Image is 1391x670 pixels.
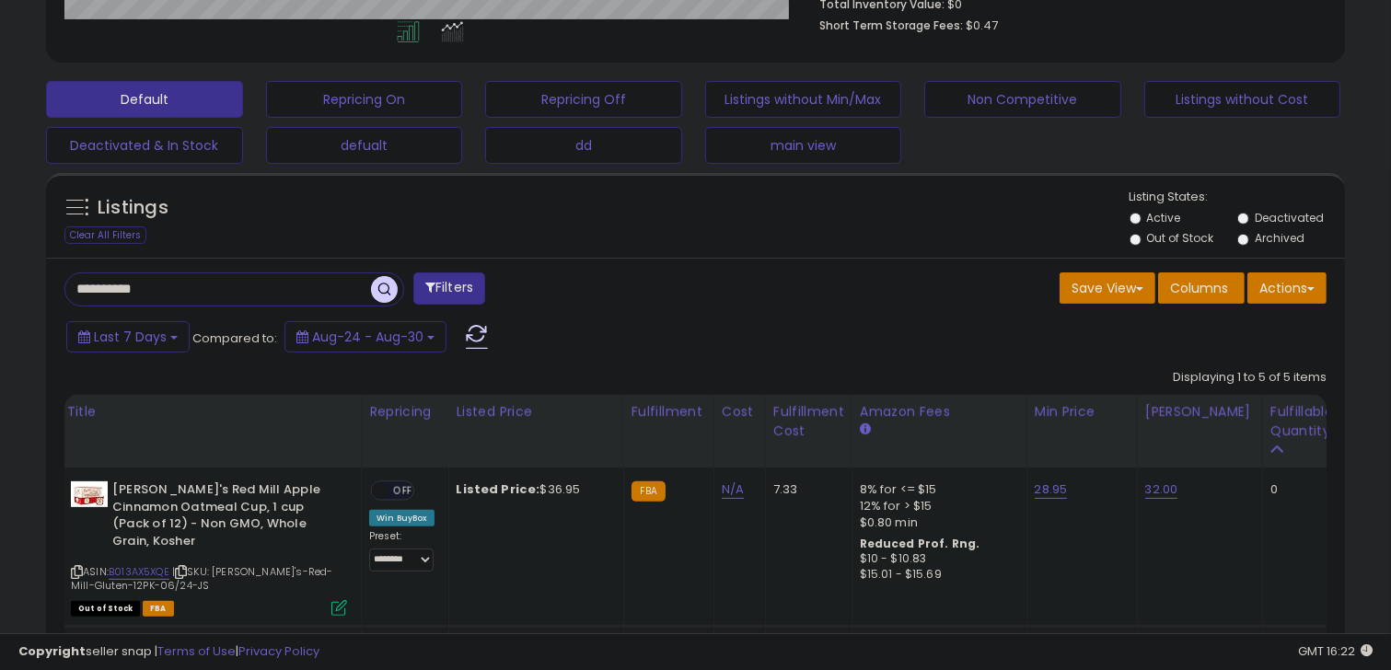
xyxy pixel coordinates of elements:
[266,81,463,118] button: Repricing On
[109,564,169,580] a: B013AX5XQE
[1146,230,1213,246] label: Out of Stock
[1130,189,1345,206] p: Listing States:
[1144,81,1341,118] button: Listings without Cost
[632,402,706,422] div: Fulfillment
[457,480,540,498] b: Listed Price:
[157,642,236,660] a: Terms of Use
[238,642,319,660] a: Privacy Policy
[1035,480,1068,499] a: 28.95
[860,422,871,438] small: Amazon Fees.
[1146,210,1180,225] label: Active
[369,402,441,422] div: Repricing
[1173,369,1327,387] div: Displaying 1 to 5 of 5 items
[722,480,744,499] a: N/A
[860,481,1013,498] div: 8% for <= $15
[369,530,435,572] div: Preset:
[722,402,758,422] div: Cost
[143,601,174,617] span: FBA
[46,127,243,164] button: Deactivated & In Stock
[632,481,666,502] small: FBA
[1298,642,1373,660] span: 2025-09-8 16:22 GMT
[94,328,167,346] span: Last 7 Days
[924,81,1121,118] button: Non Competitive
[860,536,980,551] b: Reduced Prof. Rng.
[1270,402,1334,441] div: Fulfillable Quantity
[966,17,998,34] span: $0.47
[1035,402,1130,422] div: Min Price
[485,127,682,164] button: dd
[98,195,168,221] h5: Listings
[266,127,463,164] button: defualt
[66,321,190,352] button: Last 7 Days
[71,481,108,507] img: 41pS6FVOjKL._SL40_.jpg
[457,481,609,498] div: $36.95
[1145,402,1255,422] div: [PERSON_NAME]
[369,510,435,526] div: Win BuyBox
[413,272,485,305] button: Filters
[457,402,616,422] div: Listed Price
[705,81,902,118] button: Listings without Min/Max
[1270,481,1327,498] div: 0
[388,483,418,499] span: OFF
[860,402,1019,422] div: Amazon Fees
[312,328,423,346] span: Aug-24 - Aug-30
[819,17,963,33] b: Short Term Storage Fees:
[18,642,86,660] strong: Copyright
[1158,272,1245,304] button: Columns
[860,514,1013,531] div: $0.80 min
[773,402,844,441] div: Fulfillment Cost
[46,81,243,118] button: Default
[1255,230,1304,246] label: Archived
[71,601,140,617] span: All listings that are currently out of stock and unavailable for purchase on Amazon
[1060,272,1155,304] button: Save View
[18,643,319,661] div: seller snap | |
[705,127,902,164] button: main view
[860,498,1013,514] div: 12% for > $15
[1247,272,1327,304] button: Actions
[773,481,838,498] div: 7.33
[192,329,277,347] span: Compared to:
[485,81,682,118] button: Repricing Off
[71,481,347,614] div: ASIN:
[71,564,333,592] span: | SKU: [PERSON_NAME]'s-Red-Mill-Gluten-12PK-06/24-JS
[1255,210,1324,225] label: Deactivated
[1170,279,1228,297] span: Columns
[284,321,446,352] button: Aug-24 - Aug-30
[860,567,1013,583] div: $15.01 - $15.69
[1145,480,1178,499] a: 32.00
[860,551,1013,567] div: $10 - $10.83
[112,481,336,554] b: [PERSON_NAME]'s Red Mill Apple Cinnamon Oatmeal Cup, 1 cup (Pack of 12) - Non GMO, Whole Grain, K...
[66,402,354,422] div: Title
[64,226,146,244] div: Clear All Filters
